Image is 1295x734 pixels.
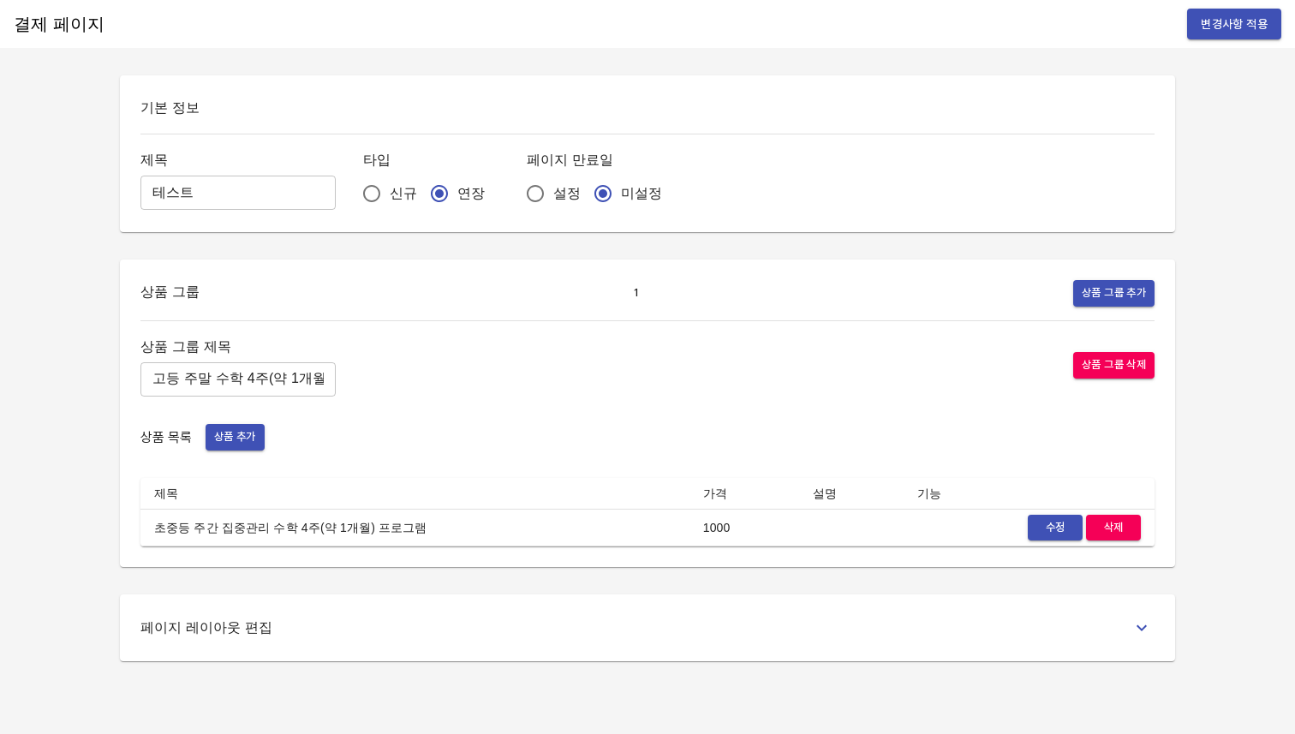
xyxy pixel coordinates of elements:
[140,335,336,359] h6: 상품 그룹 제목
[140,509,689,546] td: 초중등 주간 집중관리 수학 4주(약 1개월) 프로그램
[527,148,677,172] h6: 페이지 만료일
[140,615,1155,641] div: 페이지 레이아웃 편집toggle-layout
[1095,518,1132,538] span: 삭제
[206,424,265,451] button: 상품 추가
[904,478,1155,510] th: 기능
[1129,615,1155,641] button: toggle-layout
[214,427,256,447] span: 상품 추가
[457,183,485,204] span: 연장
[1082,283,1146,303] span: 상품 그룹 추가
[140,429,192,445] span: 상품 목록
[1036,518,1074,538] span: 수정
[140,616,273,640] h6: 페이지 레이아웃 편집
[624,283,649,303] span: 1
[689,509,799,546] td: 1000
[1073,280,1155,307] button: 상품 그룹 추가
[619,280,653,307] button: 1
[140,96,1155,120] h6: 기본 정보
[1187,9,1281,40] button: 변경사항 적용
[363,148,499,172] h6: 타입
[799,478,904,510] th: 설명
[1073,352,1155,379] button: 상품 그룹 삭제
[621,183,662,204] span: 미설정
[140,280,200,307] h6: 상품 그룹
[390,183,417,204] span: 신규
[553,183,581,204] span: 설정
[140,148,336,172] h6: 제목
[1028,515,1083,541] button: 수정
[14,10,104,38] h6: 결제 페이지
[1201,14,1268,35] span: 변경사항 적용
[140,478,689,510] th: 제목
[1086,515,1141,541] button: 삭제
[689,478,799,510] th: 가격
[1082,355,1146,375] span: 상품 그룹 삭제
